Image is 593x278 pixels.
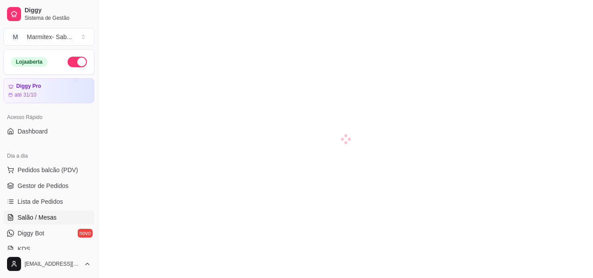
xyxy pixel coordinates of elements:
a: KDS [4,242,94,256]
span: Pedidos balcão (PDV) [18,166,78,174]
article: até 31/10 [14,91,36,98]
button: [EMAIL_ADDRESS][DOMAIN_NAME] [4,253,94,274]
span: Gestor de Pedidos [18,181,68,190]
a: DiggySistema de Gestão [4,4,94,25]
a: Dashboard [4,124,94,138]
span: Diggy Bot [18,229,44,238]
button: Select a team [4,28,94,46]
div: Acesso Rápido [4,110,94,124]
span: KDS [18,245,30,253]
span: Diggy [25,7,91,14]
div: Marmitex- Sab ... [27,32,72,41]
article: Diggy Pro [16,83,41,90]
span: Dashboard [18,127,48,136]
button: Alterar Status [68,57,87,67]
a: Diggy Proaté 31/10 [4,78,94,103]
div: Loja aberta [11,57,47,67]
div: Dia a dia [4,149,94,163]
span: Lista de Pedidos [18,197,63,206]
span: Sistema de Gestão [25,14,91,22]
span: [EMAIL_ADDRESS][DOMAIN_NAME] [25,260,80,267]
span: Salão / Mesas [18,213,57,222]
a: Salão / Mesas [4,210,94,224]
button: Pedidos balcão (PDV) [4,163,94,177]
span: M [11,32,20,41]
a: Lista de Pedidos [4,195,94,209]
a: Gestor de Pedidos [4,179,94,193]
a: Diggy Botnovo [4,226,94,240]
